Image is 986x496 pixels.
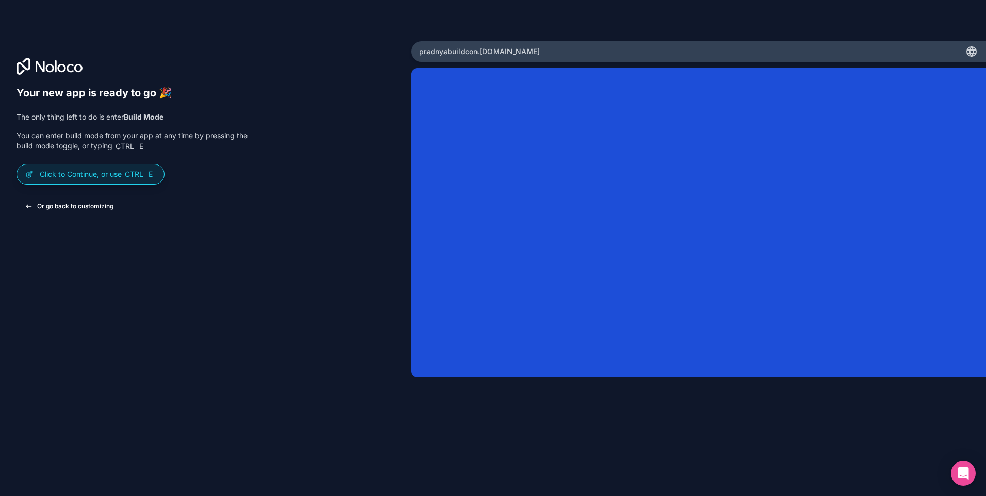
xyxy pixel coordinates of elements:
[17,112,248,122] p: The only thing left to do is enter
[124,170,144,179] span: Ctrl
[419,46,540,57] span: pradnyabuildcon .[DOMAIN_NAME]
[17,87,248,100] h6: Your new app is ready to go 🎉
[146,170,155,178] span: E
[124,112,163,121] strong: Build Mode
[40,169,156,179] p: Click to Continue, or use
[951,461,976,486] div: Open Intercom Messenger
[17,197,122,216] button: Or go back to customizing
[114,142,135,151] span: Ctrl
[137,142,145,151] span: E
[17,130,248,152] p: You can enter build mode from your app at any time by pressing the build mode toggle, or typing
[411,68,986,377] iframe: App Preview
